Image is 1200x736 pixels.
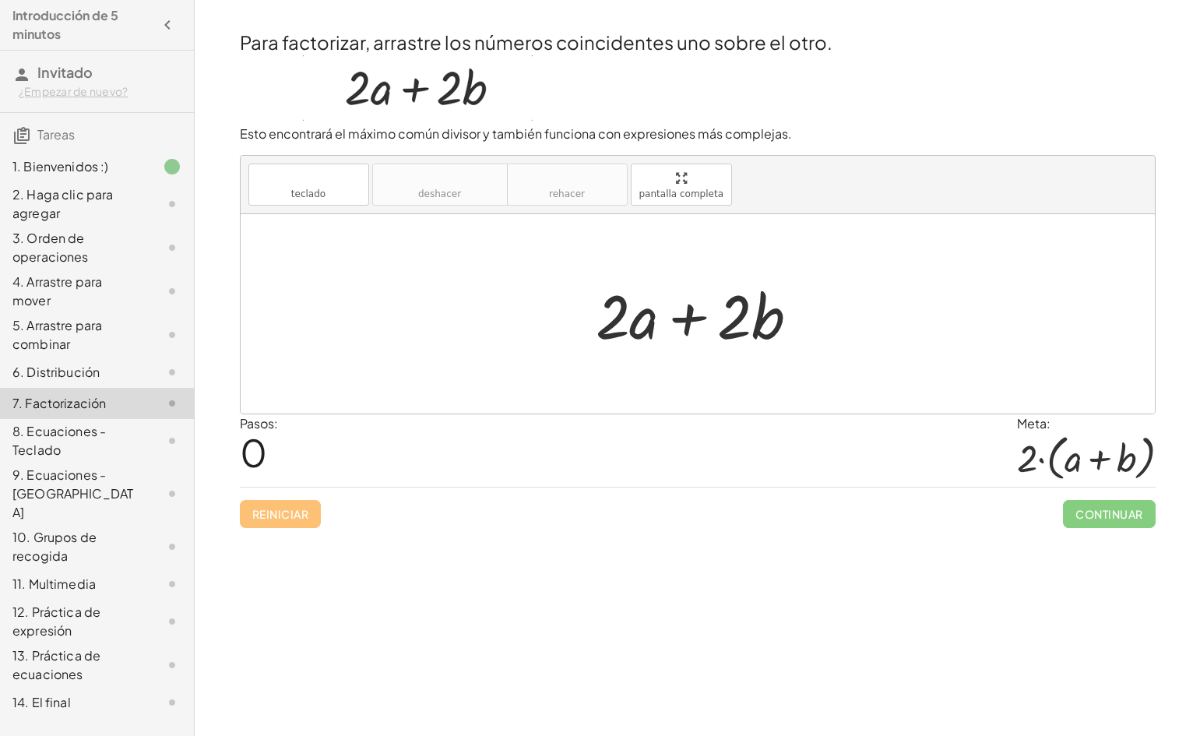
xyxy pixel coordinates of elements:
[248,164,369,206] button: tecladoteclado
[12,694,71,710] font: 14. El final
[163,394,181,413] i: Task not started.
[12,186,114,221] font: 2. Haga clic para agregar
[291,188,326,199] font: teclado
[507,164,628,206] button: rehacerrehacer
[257,171,361,185] font: teclado
[240,415,278,431] font: Pasos:
[163,656,181,674] i: Task not started.
[163,157,181,176] i: Task finished.
[240,428,267,476] font: 0
[303,55,533,121] img: 3377f121076139ece68a6080b70b10c2af52822142e68bb6169fbb7008498492.gif
[163,537,181,556] i: Task not started.
[163,431,181,450] i: Task not started.
[12,576,96,592] font: 11. Multimedia
[163,612,181,631] i: Task not started.
[163,282,181,301] i: Task not started.
[12,467,133,520] font: 9. Ecuaciones - [GEOGRAPHIC_DATA]
[163,326,181,344] i: Task not started.
[163,693,181,712] i: Task not started.
[631,164,733,206] button: pantalla completa
[12,423,106,458] font: 8. Ecuaciones - Teclado
[381,171,499,185] font: deshacer
[12,7,118,42] font: Introducción de 5 minutos
[37,126,75,143] font: Tareas
[19,84,128,98] font: ¿Empezar de nuevo?
[163,484,181,503] i: Task not started.
[163,238,181,257] i: Task not started.
[12,158,109,174] font: 1. Bienvenidos :)
[12,395,106,411] font: 7. Factorización
[37,63,93,81] font: Invitado
[163,575,181,593] i: Task not started.
[12,529,97,564] font: 10. Grupos de recogida
[240,125,792,142] font: Esto encontrará el máximo común divisor y también funciona con expresiones más complejas.
[372,164,508,206] button: deshacerdeshacer
[12,647,100,682] font: 13. Práctica de ecuaciones
[639,188,724,199] font: pantalla completa
[12,364,100,380] font: 6. Distribución
[549,188,585,199] font: rehacer
[12,317,102,352] font: 5. Arrastre para combinar
[1017,415,1050,431] font: Meta:
[12,604,100,639] font: 12. Práctica de expresión
[12,273,102,308] font: 4. Arrastre para mover
[516,171,619,185] font: rehacer
[240,30,832,54] font: Para factorizar, arrastre los números coincidentes uno sobre el otro.
[12,230,89,265] font: 3. Orden de operaciones
[163,195,181,213] i: Task not started.
[163,363,181,382] i: Task not started.
[418,188,461,199] font: deshacer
